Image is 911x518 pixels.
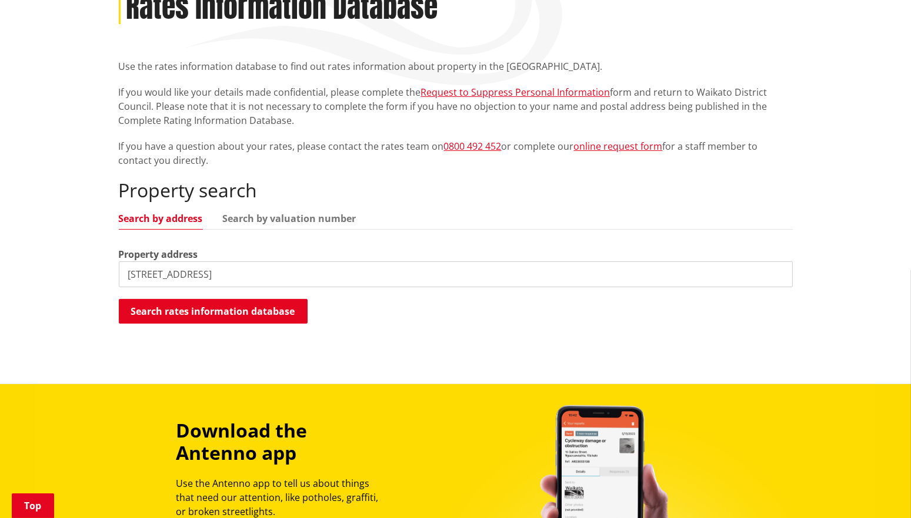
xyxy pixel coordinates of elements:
h2: Property search [119,179,793,201]
iframe: Messenger Launcher [857,469,899,511]
a: Search by address [119,214,203,223]
p: If you have a question about your rates, please contact the rates team on or complete our for a s... [119,139,793,167]
a: 0800 492 452 [444,140,502,153]
p: If you would like your details made confidential, please complete the form and return to Waikato ... [119,85,793,127]
a: Search by valuation number [223,214,356,223]
a: Top [12,493,54,518]
label: Property address [119,247,198,261]
a: Request to Suppress Personal Information [421,86,610,99]
button: Search rates information database [119,299,308,324]
p: Use the rates information database to find out rates information about property in the [GEOGRAPHI... [119,59,793,73]
a: online request form [574,140,663,153]
h3: Download the Antenno app [176,419,389,465]
input: e.g. Duke Street NGARUAWAHIA [119,261,793,287]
